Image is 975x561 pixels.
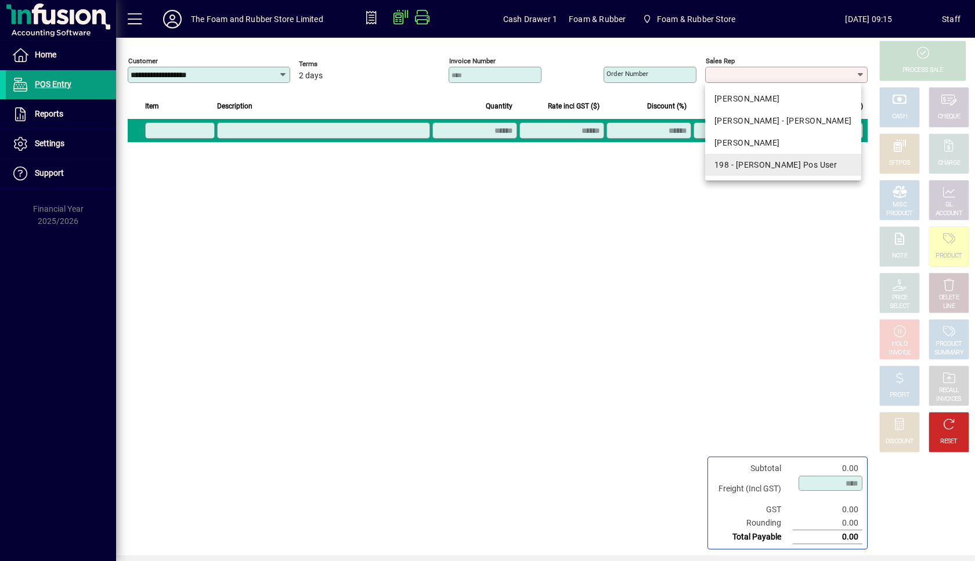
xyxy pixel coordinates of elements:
[936,395,961,404] div: INVOICES
[145,100,159,113] span: Item
[892,252,907,260] div: NOTE
[503,10,557,28] span: Cash Drawer 1
[713,516,793,530] td: Rounding
[938,159,960,168] div: CHARGE
[936,340,962,349] div: PRODUCT
[714,115,852,127] div: [PERSON_NAME] - [PERSON_NAME]
[35,79,71,89] span: POS Entry
[893,201,907,209] div: MISC
[35,50,56,59] span: Home
[6,100,116,129] a: Reports
[128,57,158,65] mat-label: Customer
[902,66,943,75] div: PROCESS SALE
[647,100,687,113] span: Discount (%)
[892,340,907,349] div: HOLD
[713,530,793,544] td: Total Payable
[713,475,793,503] td: Freight (Incl GST)
[569,10,626,28] span: Foam & Rubber
[793,503,862,516] td: 0.00
[6,159,116,188] a: Support
[886,209,912,218] div: PRODUCT
[889,159,911,168] div: EFTPOS
[713,462,793,475] td: Subtotal
[714,137,852,149] div: [PERSON_NAME]
[889,349,910,357] div: INVOICE
[299,71,323,81] span: 2 days
[793,530,862,544] td: 0.00
[892,113,907,121] div: CASH
[637,9,740,30] span: Foam & Rubber Store
[35,168,64,178] span: Support
[486,100,512,113] span: Quantity
[942,10,960,28] div: Staff
[705,154,861,176] mat-option: 198 - Shane Pos User
[299,60,369,68] span: Terms
[606,70,648,78] mat-label: Order number
[705,110,861,132] mat-option: EMMA - Emma Ormsby
[796,10,942,28] span: [DATE] 09:15
[940,437,958,446] div: RESET
[936,209,962,218] div: ACCOUNT
[217,100,252,113] span: Description
[886,437,913,446] div: DISCOUNT
[945,201,953,209] div: GL
[938,113,960,121] div: CHEQUE
[793,462,862,475] td: 0.00
[6,41,116,70] a: Home
[657,10,735,28] span: Foam & Rubber Store
[890,391,909,400] div: PROFIT
[713,503,793,516] td: GST
[892,294,908,302] div: PRICE
[939,294,959,302] div: DELETE
[154,9,191,30] button: Profile
[936,252,962,260] div: PRODUCT
[35,109,63,118] span: Reports
[939,386,959,395] div: RECALL
[548,100,600,113] span: Rate incl GST ($)
[706,57,735,65] mat-label: Sales rep
[934,349,963,357] div: SUMMARY
[705,88,861,110] mat-option: DAVE - Dave
[714,159,852,171] div: 198 - [PERSON_NAME] Pos User
[943,302,955,311] div: LINE
[35,139,64,148] span: Settings
[705,132,861,154] mat-option: SHANE - Shane
[191,10,323,28] div: The Foam and Rubber Store Limited
[890,302,910,311] div: SELECT
[6,129,116,158] a: Settings
[714,93,852,105] div: [PERSON_NAME]
[449,57,496,65] mat-label: Invoice number
[793,516,862,530] td: 0.00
